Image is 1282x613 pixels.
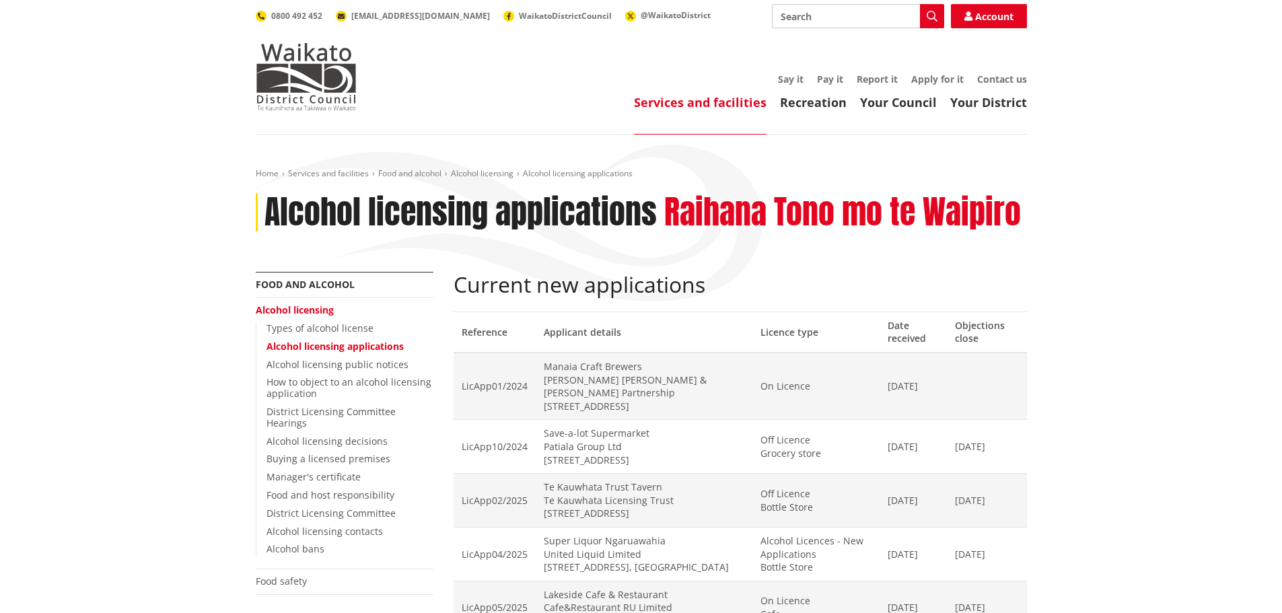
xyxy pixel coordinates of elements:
[264,193,657,232] h1: Alcohol licensing applications
[503,10,612,22] a: WaikatoDistrictCouncil
[266,340,404,353] a: Alcohol licensing applications
[451,168,513,179] a: Alcohol licensing
[977,73,1027,85] a: Contact us
[947,474,1027,528] td: [DATE]
[351,10,490,22] span: [EMAIL_ADDRESS][DOMAIN_NAME]
[536,527,752,581] td: Super Liquor Ngaruawahia United Liquid Limited [STREET_ADDRESS], [GEOGRAPHIC_DATA]
[256,168,279,179] a: Home
[641,9,711,21] span: @WaikatoDistrict
[266,470,361,483] a: Manager's certificate
[266,435,388,447] a: Alcohol licensing decisions
[454,353,536,420] td: LicApp01/2024
[256,303,334,316] a: Alcohol licensing
[266,452,390,465] a: Buying a licensed premises
[454,420,536,474] td: LicApp10/2024
[752,474,880,528] td: Off Licence Bottle Store
[634,94,767,110] a: Services and facilities
[772,4,944,28] input: Search input
[817,73,843,85] a: Pay it
[266,322,373,334] a: Types of alcohol license
[880,312,947,353] th: Date received
[880,474,947,528] td: [DATE]
[454,312,536,353] th: Reference
[752,353,880,420] td: On Licence
[454,272,1027,297] h2: Current new applications
[378,168,441,179] a: Food and alcohol
[266,525,383,538] a: Alcohol licensing contacts
[664,193,1021,232] h2: Raihana Tono mo te Waipiro
[752,312,880,353] th: Licence type
[951,4,1027,28] a: Account
[256,575,307,587] a: Food safety
[454,474,536,528] td: LicApp02/2025
[947,420,1027,474] td: [DATE]
[536,312,752,353] th: Applicant details
[860,94,937,110] a: Your Council
[880,527,947,581] td: [DATE]
[336,10,490,22] a: [EMAIL_ADDRESS][DOMAIN_NAME]
[752,527,880,581] td: Alcohol Licences - New Applications Bottle Store
[256,10,322,22] a: 0800 492 452
[266,375,431,400] a: How to object to an alcohol licensing application
[266,358,408,371] a: Alcohol licensing public notices
[778,73,804,85] a: Say it
[911,73,964,85] a: Apply for it
[288,168,369,179] a: Services and facilities
[266,507,396,519] a: District Licensing Committee
[536,420,752,474] td: Save-a-lot Supermarket Patiala Group Ltd [STREET_ADDRESS]
[266,405,396,429] a: District Licensing Committee Hearings
[857,73,898,85] a: Report it
[536,353,752,420] td: Manaia Craft Brewers [PERSON_NAME] [PERSON_NAME] & [PERSON_NAME] Partnership [STREET_ADDRESS]
[880,353,947,420] td: [DATE]
[256,278,355,291] a: Food and alcohol
[536,474,752,528] td: Te Kauwhata Trust Tavern Te Kauwhata Licensing Trust [STREET_ADDRESS]
[947,312,1027,353] th: Objections close
[266,489,394,501] a: Food and host responsibility
[780,94,847,110] a: Recreation
[256,43,357,110] img: Waikato District Council - Te Kaunihera aa Takiwaa o Waikato
[454,527,536,581] td: LicApp04/2025
[519,10,612,22] span: WaikatoDistrictCouncil
[947,527,1027,581] td: [DATE]
[950,94,1027,110] a: Your District
[523,168,633,179] span: Alcohol licensing applications
[752,420,880,474] td: Off Licence Grocery store
[271,10,322,22] span: 0800 492 452
[880,420,947,474] td: [DATE]
[625,9,711,21] a: @WaikatoDistrict
[256,168,1027,180] nav: breadcrumb
[266,542,324,555] a: Alcohol bans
